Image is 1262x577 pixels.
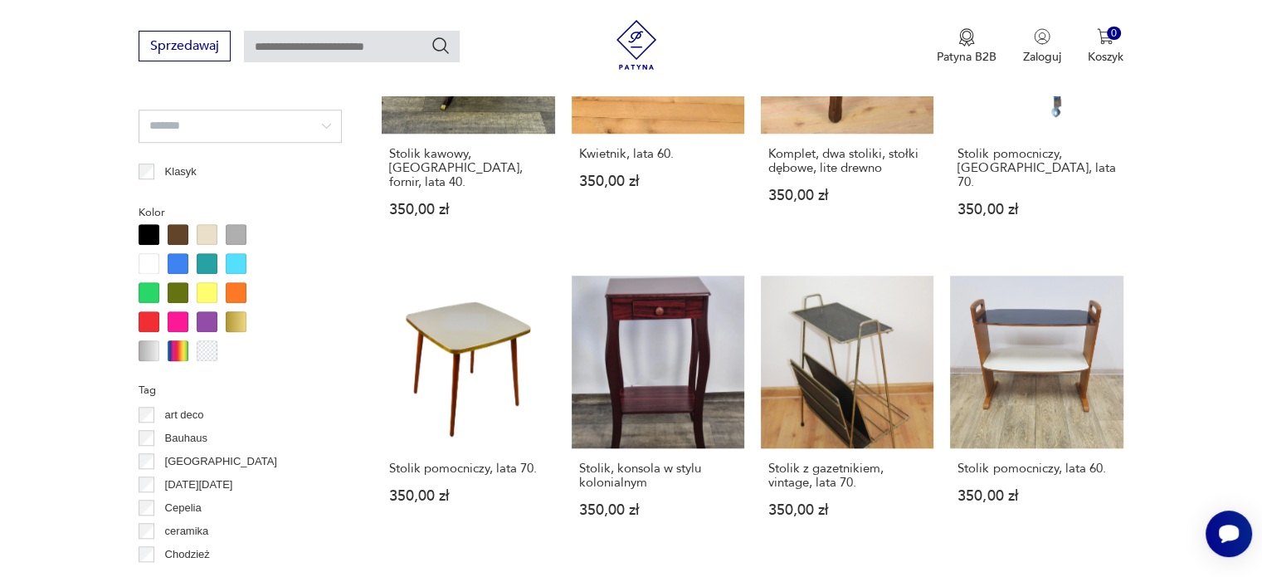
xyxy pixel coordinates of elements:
[1206,511,1252,557] iframe: Smartsupp widget button
[1088,28,1123,65] button: 0Koszyk
[139,203,342,222] p: Kolor
[957,489,1115,503] p: 350,00 zł
[165,406,204,424] p: art deco
[768,147,926,175] h3: Komplet, dwa stoliki, stołki dębowe, lite drewno
[937,28,996,65] a: Ikona medaluPatyna B2B
[957,462,1115,476] h3: Stolik pomocniczy, lata 60.
[382,276,554,550] a: Stolik pomocniczy, lata 70.Stolik pomocniczy, lata 70.350,00 zł
[957,203,1115,217] p: 350,00 zł
[389,462,547,476] h3: Stolik pomocniczy, lata 70.
[950,276,1123,550] a: Stolik pomocniczy, lata 60.Stolik pomocniczy, lata 60.350,00 zł
[165,452,277,471] p: [GEOGRAPHIC_DATA]
[389,147,547,189] h3: Stolik kawowy, [GEOGRAPHIC_DATA], fornir, lata 40.
[579,174,737,188] p: 350,00 zł
[579,147,737,161] h3: Kwietnik, lata 60.
[165,499,202,517] p: Cepelia
[139,381,342,399] p: Tag
[389,489,547,503] p: 350,00 zł
[389,203,547,217] p: 350,00 zł
[165,476,233,494] p: [DATE][DATE]
[165,429,207,447] p: Bauhaus
[1097,28,1113,45] img: Ikona koszyka
[139,31,231,61] button: Sprzedawaj
[165,545,210,564] p: Chodzież
[579,503,737,517] p: 350,00 zł
[937,28,996,65] button: Patyna B2B
[958,28,975,46] img: Ikona medalu
[139,42,231,53] a: Sprzedawaj
[572,276,744,550] a: Stolik, konsola w stylu kolonialnymStolik, konsola w stylu kolonialnym350,00 zł
[431,36,451,56] button: Szukaj
[1023,28,1061,65] button: Zaloguj
[1034,28,1050,45] img: Ikonka użytkownika
[957,147,1115,189] h3: Stolik pomocniczy, [GEOGRAPHIC_DATA], lata 70.
[1023,49,1061,65] p: Zaloguj
[761,276,933,550] a: Stolik z gazetnikiem, vintage, lata 70.Stolik z gazetnikiem, vintage, lata 70.350,00 zł
[768,503,926,517] p: 350,00 zł
[579,462,737,490] h3: Stolik, konsola w stylu kolonialnym
[165,522,209,540] p: ceramika
[1088,49,1123,65] p: Koszyk
[937,49,996,65] p: Patyna B2B
[165,163,197,181] p: Klasyk
[1107,27,1121,41] div: 0
[768,188,926,203] p: 350,00 zł
[768,462,926,490] h3: Stolik z gazetnikiem, vintage, lata 70.
[612,20,661,70] img: Patyna - sklep z meblami i dekoracjami vintage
